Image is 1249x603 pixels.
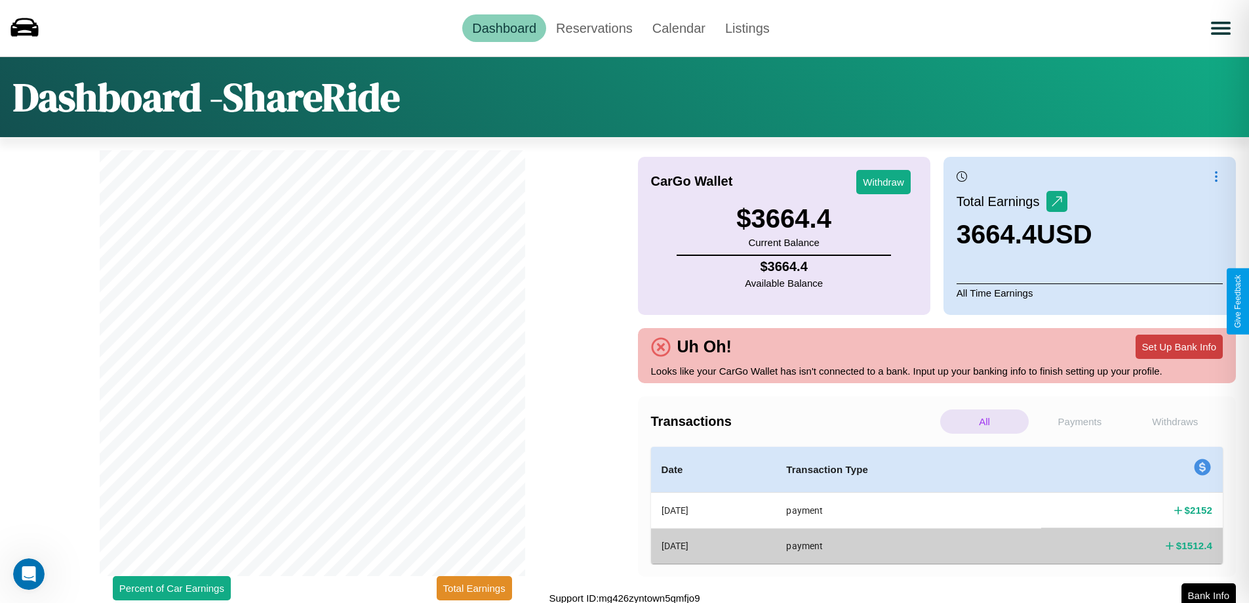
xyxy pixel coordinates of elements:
[1185,503,1212,517] h4: $ 2152
[1035,409,1124,434] p: Payments
[940,409,1029,434] p: All
[651,528,776,563] th: [DATE]
[1176,539,1212,552] h4: $ 1512.4
[651,174,733,189] h4: CarGo Wallet
[651,414,937,429] h4: Transactions
[745,274,823,292] p: Available Balance
[1202,10,1239,47] button: Open menu
[1131,409,1219,434] p: Withdraws
[651,493,776,529] th: [DATE]
[546,14,643,42] a: Reservations
[957,190,1046,213] p: Total Earnings
[113,576,231,600] button: Percent of Car Earnings
[1136,335,1223,359] button: Set Up Bank Info
[671,337,738,356] h4: Uh Oh!
[643,14,715,42] a: Calendar
[745,259,823,274] h4: $ 3664.4
[715,14,780,42] a: Listings
[13,70,400,124] h1: Dashboard - ShareRide
[651,447,1223,564] table: simple table
[462,14,546,42] a: Dashboard
[957,283,1223,302] p: All Time Earnings
[957,220,1092,249] h3: 3664.4 USD
[1233,275,1242,328] div: Give Feedback
[776,493,1041,529] th: payment
[662,462,766,478] h4: Date
[786,462,1031,478] h4: Transaction Type
[736,234,831,251] p: Current Balance
[736,204,831,234] h3: $ 3664.4
[13,558,45,590] iframe: Intercom live chat
[856,170,911,194] button: Withdraw
[776,528,1041,563] th: payment
[437,576,512,600] button: Total Earnings
[651,362,1223,380] p: Looks like your CarGo Wallet has isn't connected to a bank. Input up your banking info to finish ...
